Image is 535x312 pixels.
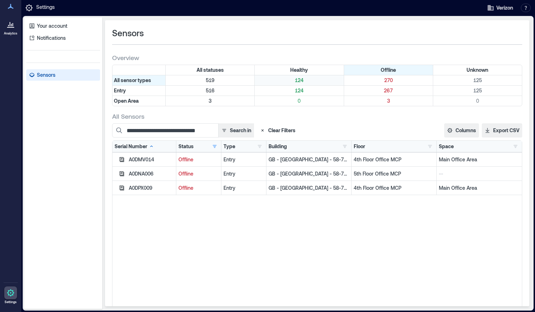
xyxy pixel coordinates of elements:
p: 516 [167,87,253,94]
p: Notifications [37,34,66,42]
div: Serial Number [115,143,154,150]
div: Building [269,143,287,150]
div: Filter by Type: Open Area & Status: Healthy (0 sensors) [255,96,344,106]
p: Main Office Area [439,184,520,192]
p: 124 [256,77,342,84]
div: Status [178,143,194,150]
div: Filter by Status: Healthy [255,65,344,75]
span: Overview [112,53,139,62]
p: 125 [435,77,520,84]
span: Verizon [496,4,513,11]
p: Main Office Area [439,156,520,163]
p: 3 [167,97,253,104]
a: Notifications [26,32,100,44]
p: 5th Floor Office MCP [354,170,434,177]
div: Entry [224,156,264,163]
button: Search in [218,123,254,138]
p: 270 [346,77,431,84]
p: Analytics [4,31,17,36]
span: All Sensors [112,112,144,120]
p: GB - [GEOGRAPHIC_DATA] - 58-71 High Holborn [269,170,349,177]
p: 0 [435,97,520,104]
div: All sensor types [112,75,166,85]
p: 3 [346,97,431,104]
p: 267 [346,87,431,94]
div: Filter by Type: Entry & Status: Unknown [433,86,522,96]
a: Analytics [2,16,20,38]
div: A0DPX009 [129,184,174,192]
div: Filter by Type: Entry & Status: Healthy [255,86,344,96]
a: Settings [2,284,19,306]
div: Filter by Status: Offline (active - click to clear) [344,65,433,75]
div: Floor [354,143,365,150]
p: 124 [256,87,342,94]
div: A0DMV014 [129,156,174,163]
button: Verizon [485,2,515,14]
p: Offline [178,184,219,192]
p: Sensors [37,71,55,79]
div: Type [224,143,235,150]
div: Space [439,143,454,150]
p: 125 [435,87,520,94]
p: -- [439,170,520,177]
p: GB - [GEOGRAPHIC_DATA] - 58-71 High Holborn [269,184,349,192]
div: Filter by Type: Entry [112,86,166,96]
p: 519 [167,77,253,84]
a: Your account [26,20,100,32]
p: 4th Floor Office MCP [354,156,434,163]
p: Settings [5,300,17,304]
p: Your account [37,22,67,29]
a: Sensors [26,69,100,81]
span: Sensors [112,27,144,39]
div: Entry [224,170,264,177]
p: 0 [256,97,342,104]
div: Filter by Type: Open Area & Status: Unknown (0 sensors) [433,96,522,106]
button: Clear Filters [257,123,298,138]
div: All statuses [166,65,255,75]
p: Offline [178,170,219,177]
div: Filter by Type: Open Area [112,96,166,106]
button: Export CSV [482,123,522,138]
div: Filter by Status: Unknown [433,65,522,75]
p: GB - [GEOGRAPHIC_DATA] - 58-71 High Holborn [269,156,349,163]
div: Filter by Type: Entry & Status: Offline [344,86,433,96]
p: Offline [178,156,219,163]
div: Filter by Type: Open Area & Status: Offline [344,96,433,106]
div: A0DNA006 [129,170,174,177]
p: 4th Floor Office MCP [354,184,434,192]
p: Settings [36,4,55,12]
button: Columns [444,123,479,138]
div: Entry [224,184,264,192]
